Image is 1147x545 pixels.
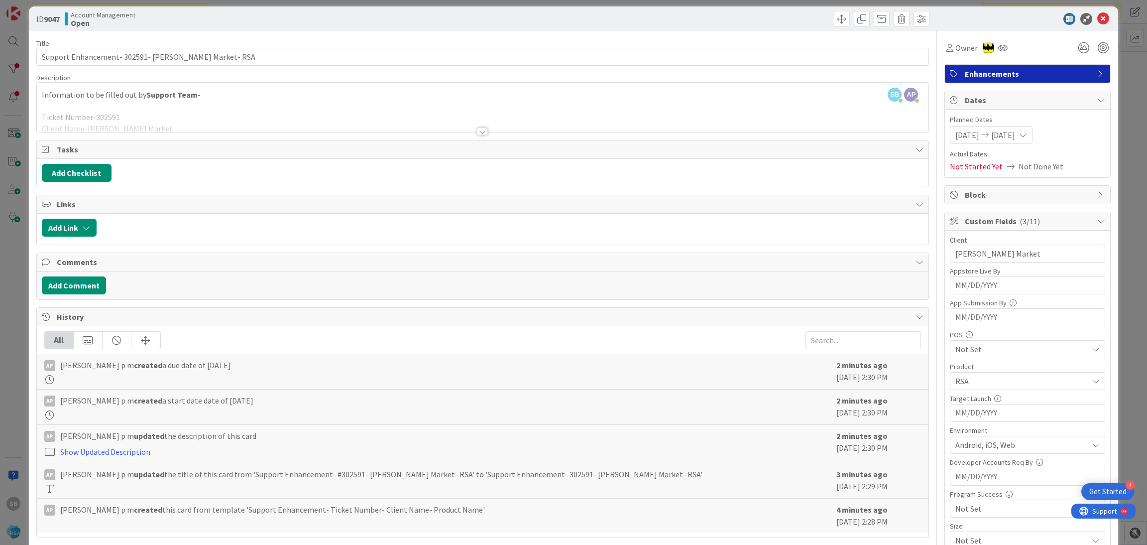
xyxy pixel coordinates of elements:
[950,149,1105,159] span: Actual Dates
[950,363,1105,370] div: Product
[44,396,55,407] div: Ap
[71,19,135,27] b: Open
[836,505,888,515] b: 4 minutes ago
[1019,160,1063,172] span: Not Done Yet
[36,73,71,82] span: Description
[950,523,1105,530] div: Size
[60,395,253,407] span: [PERSON_NAME] p m a start date date of [DATE]
[955,277,1100,294] input: MM/DD/YYYY
[1089,487,1127,497] div: Get Started
[42,276,106,294] button: Add Comment
[955,405,1100,421] input: MM/DD/YYYY
[60,468,702,480] span: [PERSON_NAME] p m the title of this card from 'Support Enhancement- #302591- [PERSON_NAME] Market...
[950,331,1105,338] div: POS
[60,359,231,371] span: [PERSON_NAME] p m a due date of [DATE]
[50,4,55,12] div: 9+
[44,431,55,442] div: Ap
[950,115,1105,125] span: Planned Dates
[1020,216,1040,226] span: ( 3/11 )
[955,309,1100,326] input: MM/DD/YYYY
[950,160,1003,172] span: Not Started Yet
[1081,483,1135,500] div: Open Get Started checklist, remaining modules: 4
[965,189,1092,201] span: Block
[965,94,1092,106] span: Dates
[955,468,1100,485] input: MM/DD/YYYY
[965,68,1092,80] span: Enhancements
[955,343,1088,355] span: Not Set
[950,299,1105,306] div: App Submission By
[836,468,921,493] div: [DATE] 2:29 PM
[950,395,1105,402] div: Target Launch
[44,505,55,516] div: Ap
[60,430,256,442] span: [PERSON_NAME] p m the description of this card
[44,14,60,24] b: 9047
[836,395,921,419] div: [DATE] 2:30 PM
[955,42,978,54] span: Owner
[955,375,1088,387] span: RSA
[134,360,162,370] b: created
[134,505,162,515] b: created
[888,88,902,102] span: SB
[57,198,911,210] span: Links
[950,459,1105,466] div: Developer Accounts Req By
[955,129,979,141] span: [DATE]
[950,427,1105,434] div: Environment
[44,469,55,480] div: Ap
[836,396,888,406] b: 2 minutes ago
[134,396,162,406] b: created
[134,469,164,479] b: updated
[991,129,1015,141] span: [DATE]
[45,332,74,349] div: All
[955,439,1088,451] span: Android, iOS, Web
[950,236,967,245] label: Client
[1126,481,1135,490] div: 4
[36,13,60,25] span: ID
[955,503,1088,515] span: Not Set
[983,42,994,53] img: AC
[950,268,1105,274] div: Appstore Live By
[836,360,888,370] b: 2 minutes ago
[42,219,97,237] button: Add Link
[60,504,485,516] span: [PERSON_NAME] p m this card from template 'Support Enhancement- Ticket Number- Client Name- Produ...
[805,331,921,349] input: Search...
[57,311,911,323] span: History
[904,88,918,102] span: AP
[36,48,929,66] input: type card name here...
[836,430,921,458] div: [DATE] 2:30 PM
[42,89,924,101] p: Information to be filled out by -
[60,447,150,457] a: Show Updated Description
[836,431,888,441] b: 2 minutes ago
[44,360,55,371] div: Ap
[42,164,112,182] button: Add Checklist
[836,504,921,528] div: [DATE] 2:28 PM
[146,90,198,100] strong: Support Team
[965,215,1092,227] span: Custom Fields
[134,431,164,441] b: updated
[836,469,888,479] b: 3 minutes ago
[836,359,921,384] div: [DATE] 2:30 PM
[57,143,911,155] span: Tasks
[950,491,1105,498] div: Program Success
[36,39,49,48] label: Title
[71,11,135,19] span: Account Management
[57,256,911,268] span: Comments
[21,1,45,13] span: Support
